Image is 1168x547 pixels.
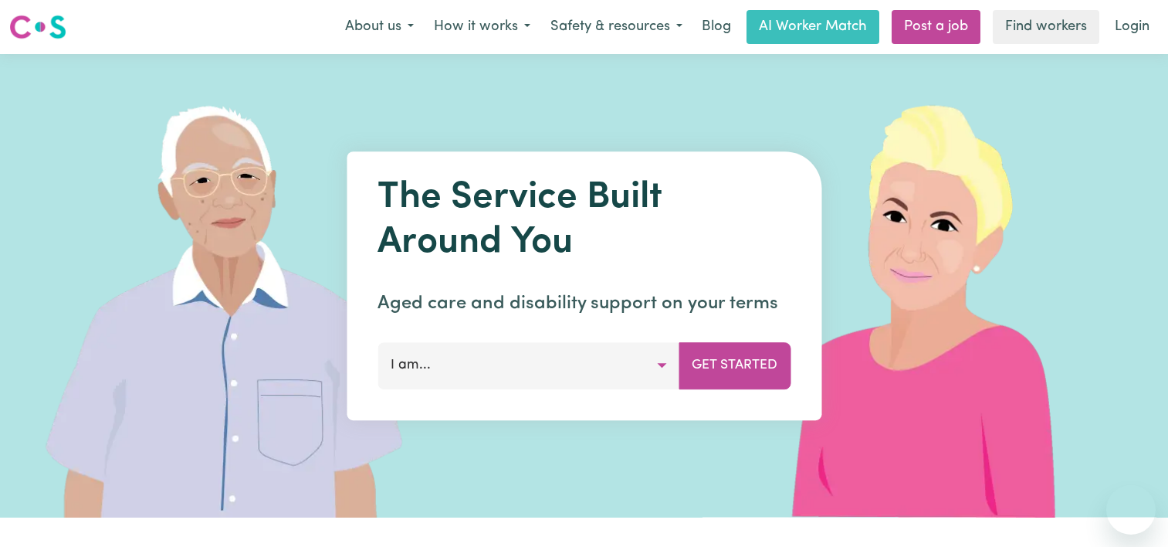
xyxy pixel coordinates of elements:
h1: The Service Built Around You [377,176,791,265]
button: Safety & resources [540,11,692,43]
a: Blog [692,10,740,44]
button: How it works [424,11,540,43]
a: AI Worker Match [747,10,879,44]
p: Aged care and disability support on your terms [377,290,791,318]
a: Login [1105,10,1159,44]
a: Post a job [892,10,980,44]
img: Careseekers logo [9,13,66,41]
iframe: Button to launch messaging window [1106,485,1156,535]
button: About us [335,11,424,43]
button: I am... [377,342,679,389]
button: Get Started [679,342,791,389]
a: Careseekers logo [9,9,66,45]
a: Find workers [993,10,1099,44]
